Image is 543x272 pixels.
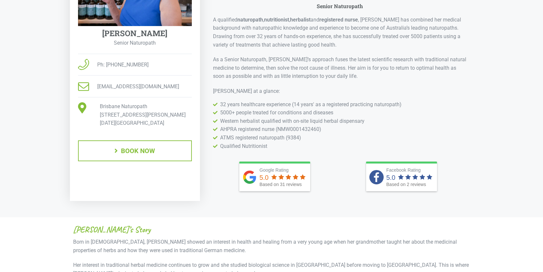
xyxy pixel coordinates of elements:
[219,125,321,134] span: AHPRA registered nurse (NMW0001432460)
[259,167,307,173] div: Google Rating
[259,182,302,187] span: Based on 31 reviews
[92,102,186,127] span: Brisbane Naturopath [STREET_ADDRESS][PERSON_NAME] [DATE][GEOGRAPHIC_DATA]
[259,174,269,181] div: 5.0
[219,108,333,117] span: 5000+ people treated for conditions and diseases
[219,134,301,142] span: ATMS registered naturopath (9384)
[89,61,149,69] span: Ph: [PHONE_NUMBER]
[102,29,167,38] h4: [PERSON_NAME]
[386,174,395,181] div: 5.0
[121,148,155,154] span: BOOK NOW
[219,100,402,109] span: 32 years healthcare experience (14 years' as a registered practicing naturopath)
[213,16,467,49] p: A qualified , , and , [PERSON_NAME] has combined her medical background with naturopathic knowled...
[89,82,179,91] span: [EMAIL_ADDRESS][DOMAIN_NAME]
[386,182,426,187] span: Based on 2 reviews
[213,55,467,80] p: As a Senior Naturopath, [PERSON_NAME]’s approach fuses the latest scientific research with tradit...
[78,140,192,161] a: BOOK NOW
[219,142,267,150] span: Qualified Nutritionist
[219,117,364,125] span: Western herbalist qualified with on-site liquid herbal dispensary
[78,40,192,46] p: Senior Naturopath
[73,238,470,254] p: Born in [DEMOGRAPHIC_DATA], [PERSON_NAME] showed an interest in health and healing from a very yo...
[386,167,434,173] div: Facebook Rating
[73,225,151,234] span: [PERSON_NAME]’s Story
[213,87,467,95] p: [PERSON_NAME] at a glance:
